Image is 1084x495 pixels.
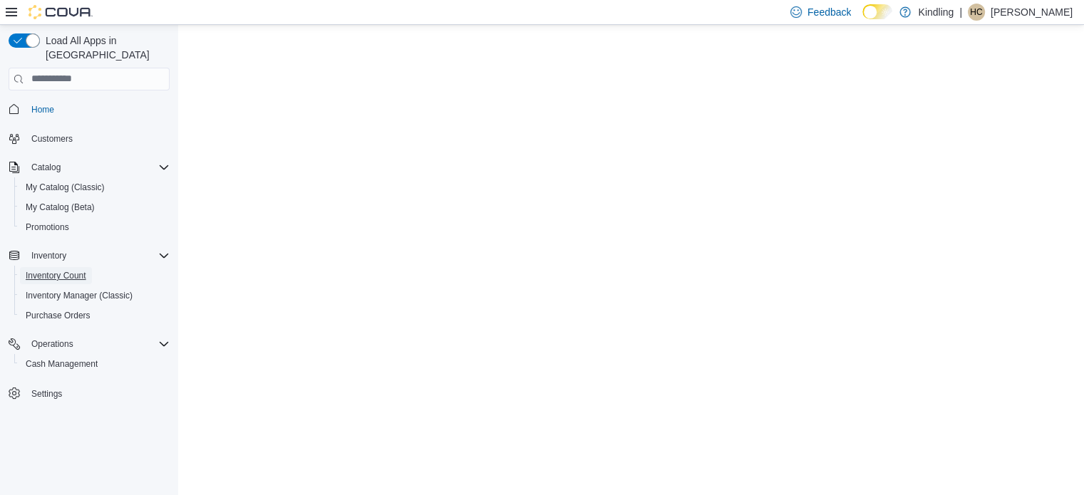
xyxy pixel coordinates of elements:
[40,33,170,62] span: Load All Apps in [GEOGRAPHIC_DATA]
[26,385,68,402] a: Settings
[3,128,175,149] button: Customers
[3,382,175,403] button: Settings
[20,267,92,284] a: Inventory Count
[14,354,175,374] button: Cash Management
[959,4,962,21] p: |
[26,384,170,402] span: Settings
[862,4,892,19] input: Dark Mode
[991,4,1073,21] p: [PERSON_NAME]
[14,177,175,197] button: My Catalog (Classic)
[31,162,61,173] span: Catalog
[26,130,78,147] a: Customers
[26,222,69,233] span: Promotions
[31,133,73,145] span: Customers
[31,250,66,261] span: Inventory
[26,335,170,353] span: Operations
[26,247,170,264] span: Inventory
[20,199,100,216] a: My Catalog (Beta)
[862,19,863,20] span: Dark Mode
[20,287,170,304] span: Inventory Manager (Classic)
[26,290,133,301] span: Inventory Manager (Classic)
[3,99,175,120] button: Home
[3,334,175,354] button: Operations
[26,159,66,176] button: Catalog
[20,307,170,324] span: Purchase Orders
[26,159,170,176] span: Catalog
[20,267,170,284] span: Inventory Count
[20,219,75,236] a: Promotions
[3,157,175,177] button: Catalog
[14,217,175,237] button: Promotions
[31,388,62,400] span: Settings
[14,306,175,325] button: Purchase Orders
[31,338,73,350] span: Operations
[20,179,110,196] a: My Catalog (Classic)
[26,202,95,213] span: My Catalog (Beta)
[29,5,93,19] img: Cova
[20,287,138,304] a: Inventory Manager (Classic)
[14,286,175,306] button: Inventory Manager (Classic)
[26,100,170,118] span: Home
[26,130,170,147] span: Customers
[9,93,170,441] nav: Complex example
[26,310,91,321] span: Purchase Orders
[14,197,175,217] button: My Catalog (Beta)
[26,270,86,281] span: Inventory Count
[26,182,105,193] span: My Catalog (Classic)
[968,4,985,21] div: Hunter Caldwell
[26,358,98,370] span: Cash Management
[20,179,170,196] span: My Catalog (Classic)
[14,266,175,286] button: Inventory Count
[26,247,72,264] button: Inventory
[918,4,954,21] p: Kindling
[26,101,60,118] a: Home
[31,104,54,115] span: Home
[20,307,96,324] a: Purchase Orders
[807,5,851,19] span: Feedback
[26,335,79,353] button: Operations
[3,246,175,266] button: Inventory
[20,199,170,216] span: My Catalog (Beta)
[20,355,103,372] a: Cash Management
[20,219,170,236] span: Promotions
[20,355,170,372] span: Cash Management
[970,4,982,21] span: HC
